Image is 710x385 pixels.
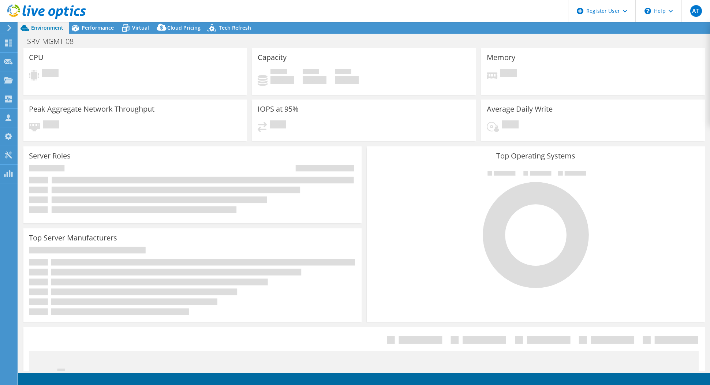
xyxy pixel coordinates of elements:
[335,76,359,84] h4: 0 GiB
[270,76,294,84] h4: 0 GiB
[29,234,117,242] h3: Top Server Manufacturers
[29,105,154,113] h3: Peak Aggregate Network Throughput
[43,120,59,130] span: Pending
[335,69,351,76] span: Total
[24,37,85,45] h1: SRV-MGMT-08
[42,69,59,79] span: Pending
[29,152,71,160] h3: Server Roles
[270,69,287,76] span: Used
[372,152,699,160] h3: Top Operating Systems
[502,120,519,130] span: Pending
[303,69,319,76] span: Free
[258,105,299,113] h3: IOPS at 95%
[258,53,287,61] h3: Capacity
[82,24,114,31] span: Performance
[31,24,63,31] span: Environment
[132,24,149,31] span: Virtual
[167,24,201,31] span: Cloud Pricing
[303,76,326,84] h4: 0 GiB
[644,8,651,14] svg: \n
[487,105,553,113] h3: Average Daily Write
[29,53,44,61] h3: CPU
[487,53,515,61] h3: Memory
[690,5,702,17] span: AT
[219,24,251,31] span: Tech Refresh
[500,69,517,79] span: Pending
[270,120,286,130] span: Pending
